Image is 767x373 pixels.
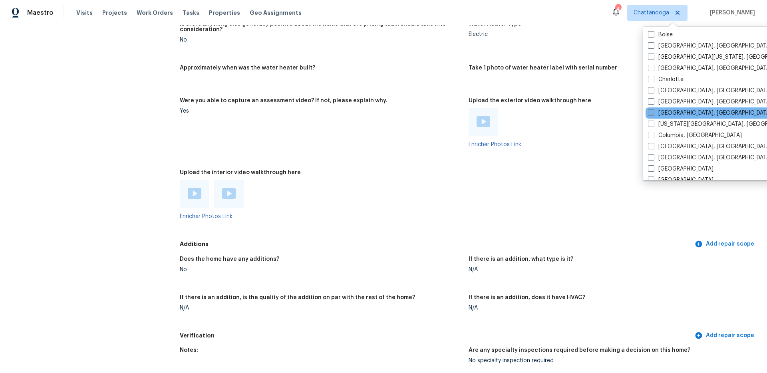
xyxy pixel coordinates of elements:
h5: Does the home have any additions? [180,256,279,262]
span: Chattanooga [634,9,669,17]
div: No [180,37,462,43]
button: Add repair scope [693,237,757,252]
div: N/A [469,305,751,311]
a: Enricher Photos Link [180,214,232,219]
label: Charlotte [648,75,684,83]
h5: Upload the interior video walkthrough here [180,170,301,175]
span: [PERSON_NAME] [707,9,755,17]
div: Yes [180,108,462,114]
img: Play Video [222,188,236,199]
h5: Is there anything else generally positive about the home that the pricing team should take into c... [180,21,462,32]
h5: If there is an addition, what type is it? [469,256,573,262]
div: N/A [469,267,751,272]
label: [GEOGRAPHIC_DATA] [648,176,713,184]
span: Tasks [183,10,199,16]
img: Play Video [188,188,201,199]
h5: Upload the exterior video walkthrough here [469,98,591,103]
div: 4 [615,5,621,13]
span: Add repair scope [696,239,754,249]
h5: Are any specialty inspections required before making a decision on this home? [469,347,690,353]
span: Add repair scope [696,331,754,341]
div: No specialty inspection required [469,358,751,363]
h5: If there is an addition, is the quality of the addition on par with the rest of the home? [180,295,415,300]
span: Work Orders [137,9,173,17]
label: [GEOGRAPHIC_DATA] [648,165,713,173]
img: Play Video [477,116,490,127]
a: Play Video [222,188,236,200]
a: Play Video [188,188,201,200]
h5: Were you able to capture an assessment video? If not, please explain why. [180,98,387,103]
h5: Approximately when was the water heater built? [180,65,315,71]
h5: Verification [180,331,693,340]
div: N/A [180,305,462,311]
span: Properties [209,9,240,17]
span: Projects [102,9,127,17]
span: Maestro [27,9,54,17]
div: No [180,267,462,272]
span: Visits [76,9,93,17]
h5: Notes: [180,347,198,353]
button: Add repair scope [693,328,757,343]
a: Play Video [477,116,490,128]
h5: Take 1 photo of water heater label with serial number [469,65,617,71]
h5: Additions [180,240,693,248]
label: Columbia, [GEOGRAPHIC_DATA] [648,131,742,139]
h5: If there is an addition, does it have HVAC? [469,295,585,300]
a: Enricher Photos Link [469,142,521,147]
label: Boise [648,31,673,39]
div: Electric [469,32,751,37]
span: Geo Assignments [250,9,302,17]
